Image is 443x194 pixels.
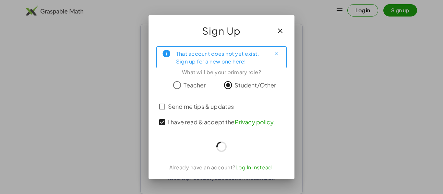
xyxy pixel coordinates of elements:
div: Already have an account? [156,164,287,171]
span: Send me tips & updates [168,102,234,111]
span: Teacher [184,81,206,89]
span: Sign Up [202,23,241,39]
div: That account does not yet exist. Sign up for a new one here! [176,49,266,65]
div: What will be your primary role? [156,68,287,76]
span: I have read & accept the . [168,118,275,126]
button: Close [271,49,281,59]
a: Log In instead. [235,164,274,171]
span: Student/Other [234,81,276,89]
a: Privacy policy [235,118,273,126]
